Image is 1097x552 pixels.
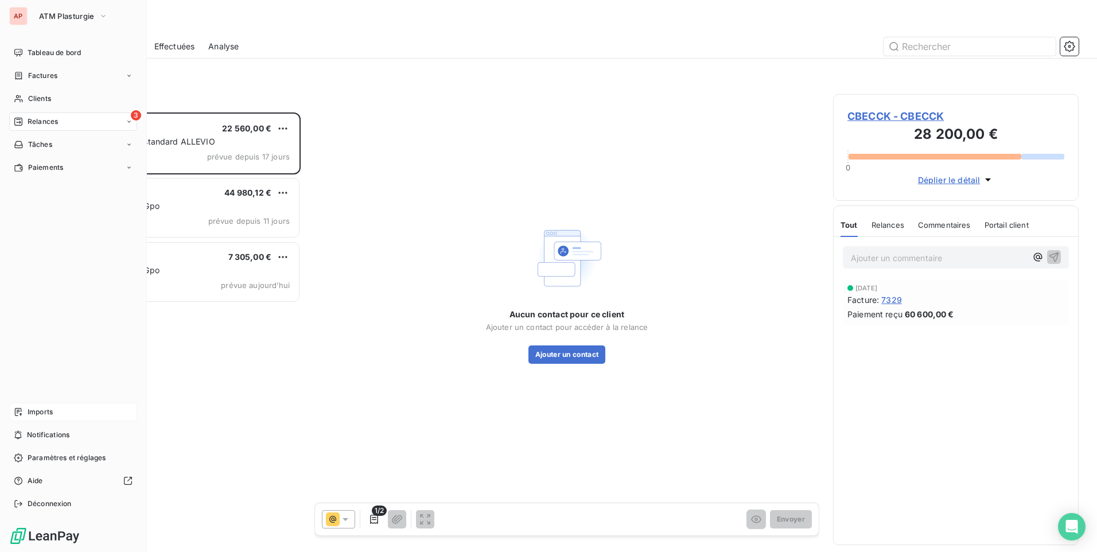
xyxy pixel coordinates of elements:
[372,506,387,516] span: 1/2
[9,7,28,25] div: AP
[131,110,141,120] span: 3
[918,220,971,230] span: Commentaires
[985,220,1029,230] span: Portail client
[486,322,648,332] span: Ajouter un contact pour accéder à la relance
[9,472,137,490] a: Aide
[847,308,903,320] span: Paiement reçu
[27,430,69,440] span: Notifications
[847,108,1064,124] span: CBECCK - CBECCK
[872,220,904,230] span: Relances
[28,116,58,127] span: Relances
[208,41,239,52] span: Analyse
[770,510,812,528] button: Envoyer
[154,41,195,52] span: Effectuées
[28,94,51,104] span: Clients
[207,152,290,161] span: prévue depuis 17 jours
[28,162,63,173] span: Paiements
[847,294,879,306] span: Facture :
[208,216,290,226] span: prévue depuis 11 jours
[28,71,57,81] span: Factures
[528,345,606,364] button: Ajouter un contact
[28,139,52,150] span: Tâches
[222,123,271,133] span: 22 560,00 €
[905,308,954,320] span: 60 600,00 €
[855,285,877,291] span: [DATE]
[28,407,53,417] span: Imports
[39,11,94,21] span: ATM Plasturgie
[82,137,215,146] span: Plan de relance standard ALLEVIO
[881,294,902,306] span: 7329
[530,221,604,295] img: Empty state
[221,281,290,290] span: prévue aujourd’hui
[28,453,106,463] span: Paramètres et réglages
[509,309,624,320] span: Aucun contact pour ce client
[841,220,858,230] span: Tout
[847,124,1064,147] h3: 28 200,00 €
[28,499,72,509] span: Déconnexion
[28,476,43,486] span: Aide
[915,173,998,186] button: Déplier le détail
[9,527,80,545] img: Logo LeanPay
[28,48,81,58] span: Tableau de bord
[55,112,301,552] div: grid
[846,163,850,172] span: 0
[228,252,272,262] span: 7 305,00 €
[224,188,271,197] span: 44 980,12 €
[884,37,1056,56] input: Rechercher
[918,174,981,186] span: Déplier le détail
[1058,513,1086,541] div: Open Intercom Messenger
